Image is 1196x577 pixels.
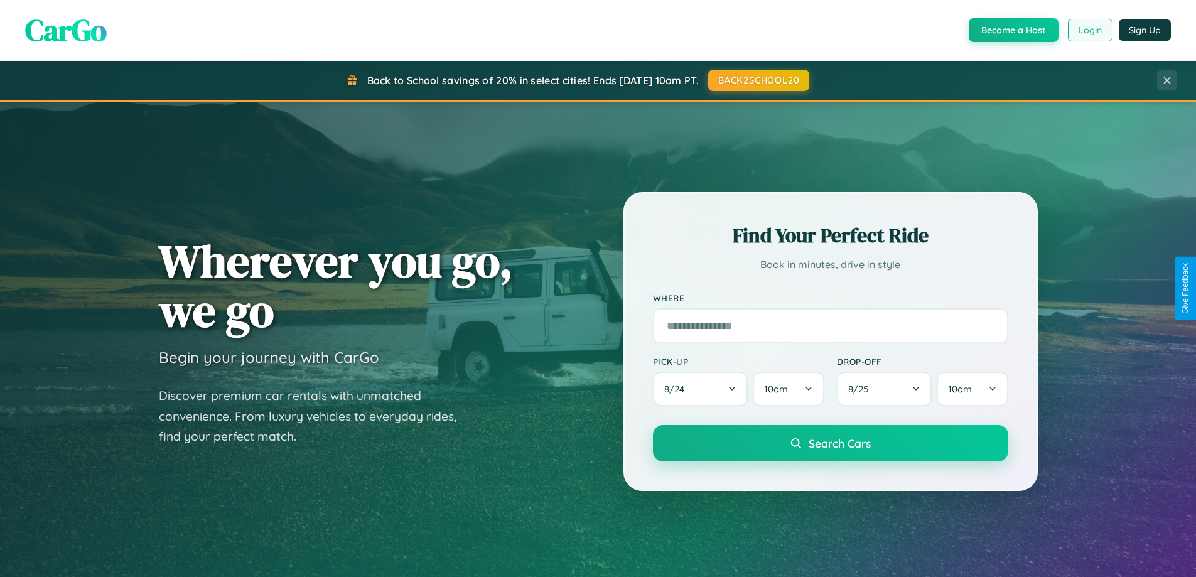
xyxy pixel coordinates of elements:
label: Drop-off [837,356,1008,367]
h2: Find Your Perfect Ride [653,222,1008,249]
p: Discover premium car rentals with unmatched convenience. From luxury vehicles to everyday rides, ... [159,386,473,447]
span: CarGo [25,9,107,51]
p: Book in minutes, drive in style [653,256,1008,274]
div: Give Feedback [1181,263,1190,314]
span: 8 / 24 [664,383,691,395]
h3: Begin your journey with CarGo [159,348,379,367]
span: 10am [948,383,972,395]
button: Login [1068,19,1112,41]
button: Become a Host [969,18,1059,42]
button: BACK2SCHOOL20 [708,70,809,91]
label: Pick-up [653,356,824,367]
span: Search Cars [809,436,871,450]
button: 10am [937,372,1008,406]
span: Back to School savings of 20% in select cities! Ends [DATE] 10am PT. [367,74,699,87]
span: 10am [764,383,788,395]
button: 8/25 [837,372,932,406]
button: 10am [753,372,824,406]
h1: Wherever you go, we go [159,236,513,335]
span: 8 / 25 [848,383,875,395]
button: Sign Up [1119,19,1171,41]
button: 8/24 [653,372,748,406]
button: Search Cars [653,425,1008,461]
label: Where [653,293,1008,303]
